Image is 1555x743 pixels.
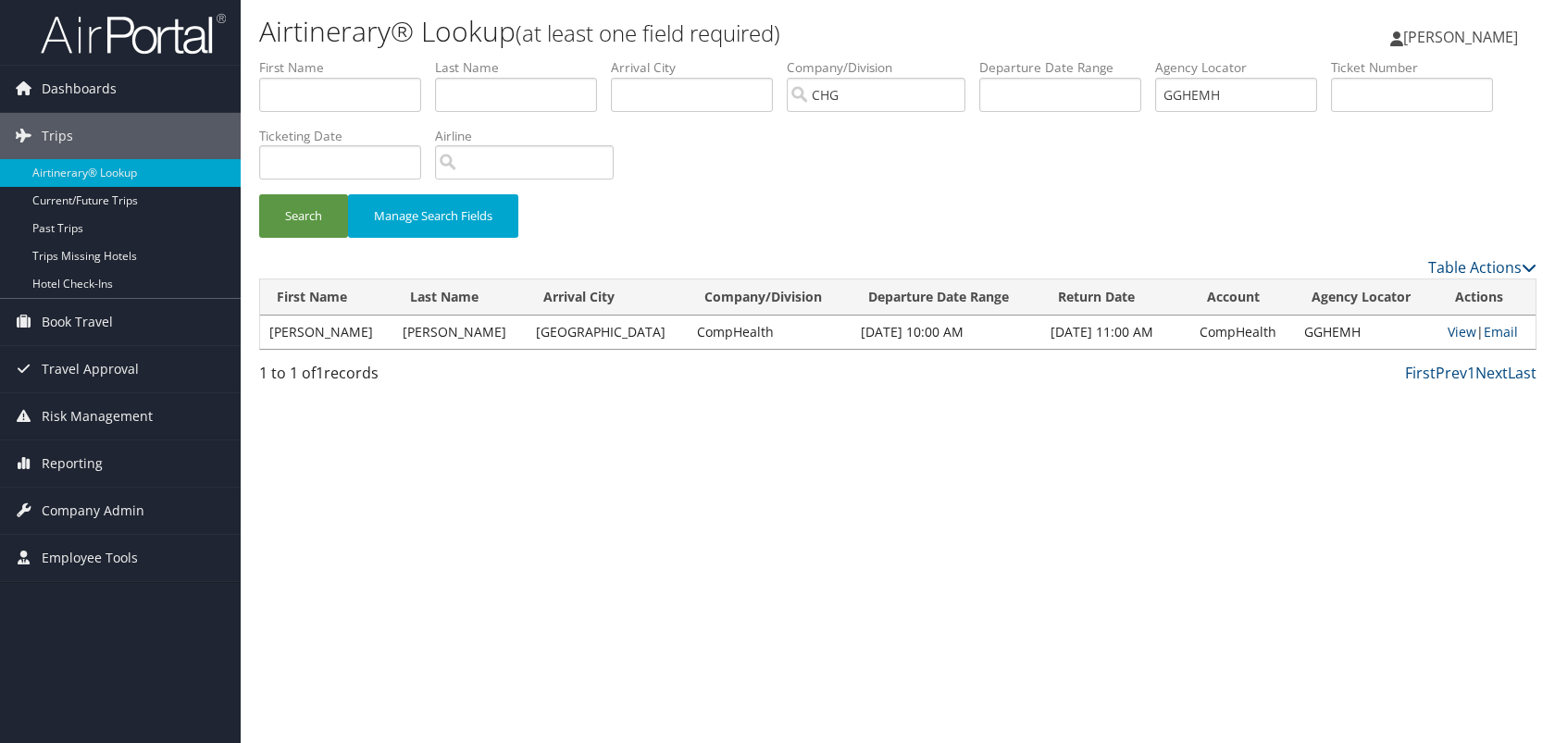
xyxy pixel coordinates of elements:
[42,299,113,345] span: Book Travel
[259,362,558,393] div: 1 to 1 of records
[1155,58,1331,77] label: Agency Locator
[1190,279,1294,316] th: Account: activate to sort column ascending
[611,58,787,77] label: Arrival City
[516,18,780,48] small: (at least one field required)
[259,12,1111,51] h1: Airtinerary® Lookup
[41,12,226,56] img: airportal-logo.png
[1448,323,1476,341] a: View
[42,440,103,487] span: Reporting
[527,316,688,349] td: [GEOGRAPHIC_DATA]
[1190,316,1294,349] td: CompHealth
[1467,363,1475,383] a: 1
[1041,316,1190,349] td: [DATE] 11:00 AM
[259,58,435,77] label: First Name
[1390,9,1536,65] a: [PERSON_NAME]
[260,316,393,349] td: [PERSON_NAME]
[688,279,852,316] th: Company/Division
[1428,257,1536,278] a: Table Actions
[435,58,611,77] label: Last Name
[1436,363,1467,383] a: Prev
[1331,58,1507,77] label: Ticket Number
[787,58,979,77] label: Company/Division
[393,279,527,316] th: Last Name: activate to sort column ascending
[1295,279,1439,316] th: Agency Locator: activate to sort column ascending
[42,393,153,440] span: Risk Management
[1508,363,1536,383] a: Last
[435,127,628,145] label: Airline
[42,66,117,112] span: Dashboards
[316,363,324,383] span: 1
[1438,316,1536,349] td: |
[42,113,73,159] span: Trips
[527,279,688,316] th: Arrival City: activate to sort column ascending
[42,535,138,581] span: Employee Tools
[688,316,852,349] td: CompHealth
[42,346,139,392] span: Travel Approval
[1405,363,1436,383] a: First
[259,127,435,145] label: Ticketing Date
[1295,316,1439,349] td: GGHEMH
[852,316,1041,349] td: [DATE] 10:00 AM
[1484,323,1518,341] a: Email
[348,194,518,238] button: Manage Search Fields
[260,279,393,316] th: First Name: activate to sort column ascending
[852,279,1041,316] th: Departure Date Range: activate to sort column ascending
[1403,27,1518,47] span: [PERSON_NAME]
[259,194,348,238] button: Search
[1041,279,1190,316] th: Return Date: activate to sort column ascending
[1475,363,1508,383] a: Next
[1438,279,1536,316] th: Actions
[42,488,144,534] span: Company Admin
[393,316,527,349] td: [PERSON_NAME]
[979,58,1155,77] label: Departure Date Range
